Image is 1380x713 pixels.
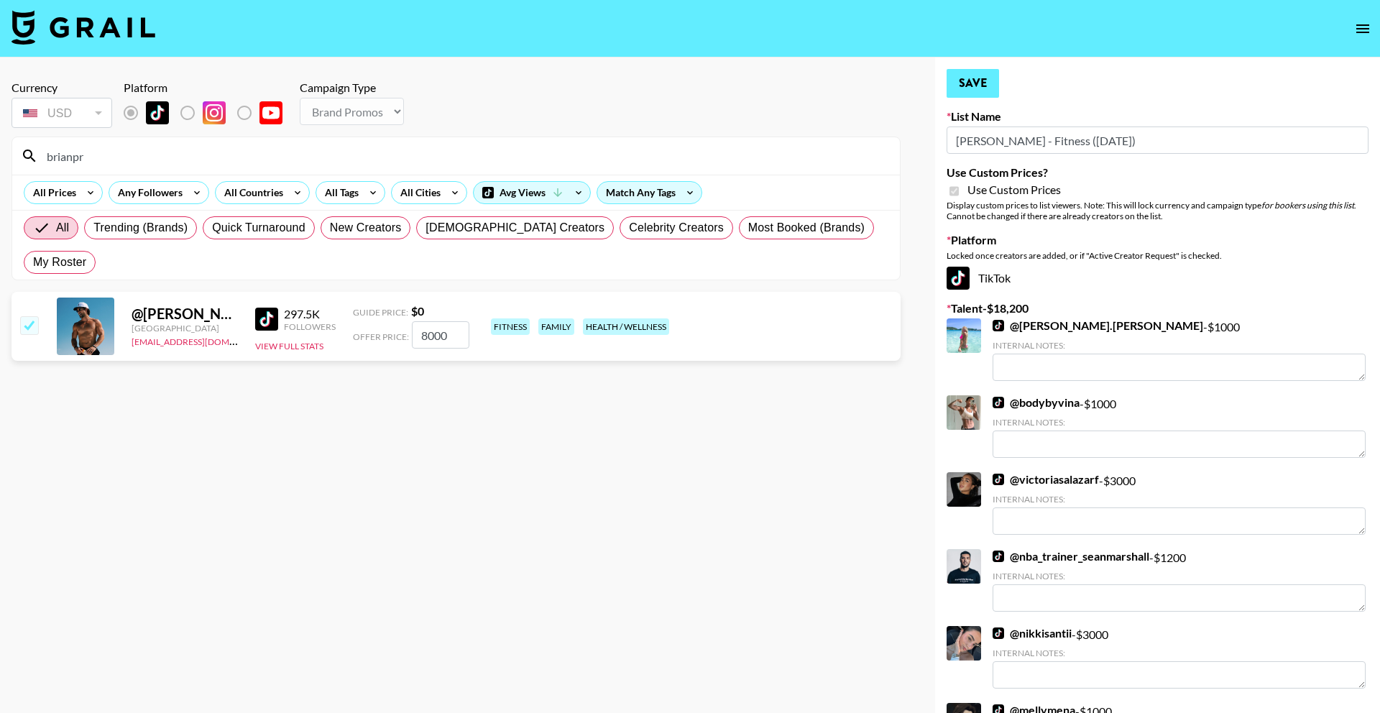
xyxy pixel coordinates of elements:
[93,219,188,236] span: Trending (Brands)
[124,98,294,128] div: List locked to TikTok.
[993,626,1366,689] div: - $ 3000
[947,200,1368,221] div: Display custom prices to list viewers. Note: This will lock currency and campaign type . Cannot b...
[284,321,336,332] div: Followers
[538,318,574,335] div: family
[947,233,1368,247] label: Platform
[300,80,404,95] div: Campaign Type
[993,395,1080,410] a: @bodybyvina
[491,318,530,335] div: fitness
[38,144,891,167] input: Search by User Name
[124,80,294,95] div: Platform
[216,182,286,203] div: All Countries
[947,267,970,290] img: TikTok
[993,318,1203,333] a: @[PERSON_NAME].[PERSON_NAME]
[255,341,323,351] button: View Full Stats
[24,182,79,203] div: All Prices
[146,101,169,124] img: TikTok
[330,219,402,236] span: New Creators
[947,69,999,98] button: Save
[597,182,701,203] div: Match Any Tags
[353,307,408,318] span: Guide Price:
[993,318,1366,381] div: - $ 1000
[993,627,1004,639] img: TikTok
[993,626,1072,640] a: @nikkisantii
[412,321,469,349] input: 0
[203,101,226,124] img: Instagram
[947,109,1368,124] label: List Name
[993,340,1366,351] div: Internal Notes:
[33,254,86,271] span: My Roster
[353,331,409,342] span: Offer Price:
[212,219,305,236] span: Quick Turnaround
[993,320,1004,331] img: TikTok
[993,395,1366,458] div: - $ 1000
[56,219,69,236] span: All
[947,301,1368,316] label: Talent - $ 18,200
[259,101,282,124] img: YouTube
[255,308,278,331] img: TikTok
[993,549,1366,612] div: - $ 1200
[947,250,1368,261] div: Locked once creators are added, or if "Active Creator Request" is checked.
[132,305,238,323] div: @ [PERSON_NAME]
[14,101,109,126] div: USD
[993,397,1004,408] img: TikTok
[316,182,362,203] div: All Tags
[11,80,112,95] div: Currency
[474,182,590,203] div: Avg Views
[993,474,1004,485] img: TikTok
[993,494,1366,505] div: Internal Notes:
[993,417,1366,428] div: Internal Notes:
[583,318,669,335] div: health / wellness
[993,472,1366,535] div: - $ 3000
[392,182,443,203] div: All Cities
[1348,14,1377,43] button: open drawer
[11,10,155,45] img: Grail Talent
[109,182,185,203] div: Any Followers
[411,304,424,318] strong: $ 0
[284,307,336,321] div: 297.5K
[132,323,238,333] div: [GEOGRAPHIC_DATA]
[1261,200,1354,211] em: for bookers using this list
[748,219,865,236] span: Most Booked (Brands)
[993,472,1099,487] a: @victoriasalazarf
[993,549,1149,563] a: @nba_trainer_seanmarshall
[947,267,1368,290] div: TikTok
[947,165,1368,180] label: Use Custom Prices?
[11,95,112,131] div: Currency is locked to USD
[993,551,1004,562] img: TikTok
[132,333,276,347] a: [EMAIL_ADDRESS][DOMAIN_NAME]
[629,219,724,236] span: Celebrity Creators
[993,571,1366,581] div: Internal Notes:
[425,219,604,236] span: [DEMOGRAPHIC_DATA] Creators
[967,183,1061,197] span: Use Custom Prices
[993,648,1366,658] div: Internal Notes:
